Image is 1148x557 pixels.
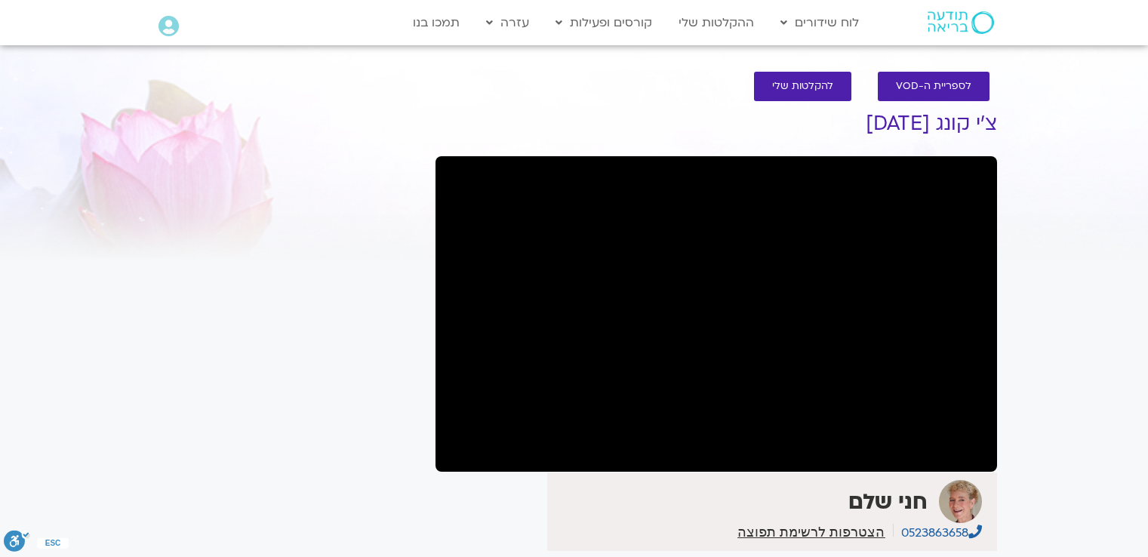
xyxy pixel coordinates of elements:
[928,11,994,34] img: תודעה בריאה
[896,81,971,92] span: לספריית ה-VOD
[878,72,989,101] a: לספריית ה-VOD
[901,525,982,541] a: 0523863658
[479,8,537,37] a: עזרה
[939,480,982,523] img: חני שלם
[405,8,467,37] a: תמכו בנו
[772,81,833,92] span: להקלטות שלי
[773,8,866,37] a: לוח שידורים
[848,488,928,516] strong: חני שלם
[671,8,762,37] a: ההקלטות שלי
[548,8,660,37] a: קורסים ופעילות
[754,72,851,101] a: להקלטות שלי
[737,525,885,539] a: הצטרפות לרשימת תפוצה
[436,112,997,135] h1: צ’י קונג [DATE]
